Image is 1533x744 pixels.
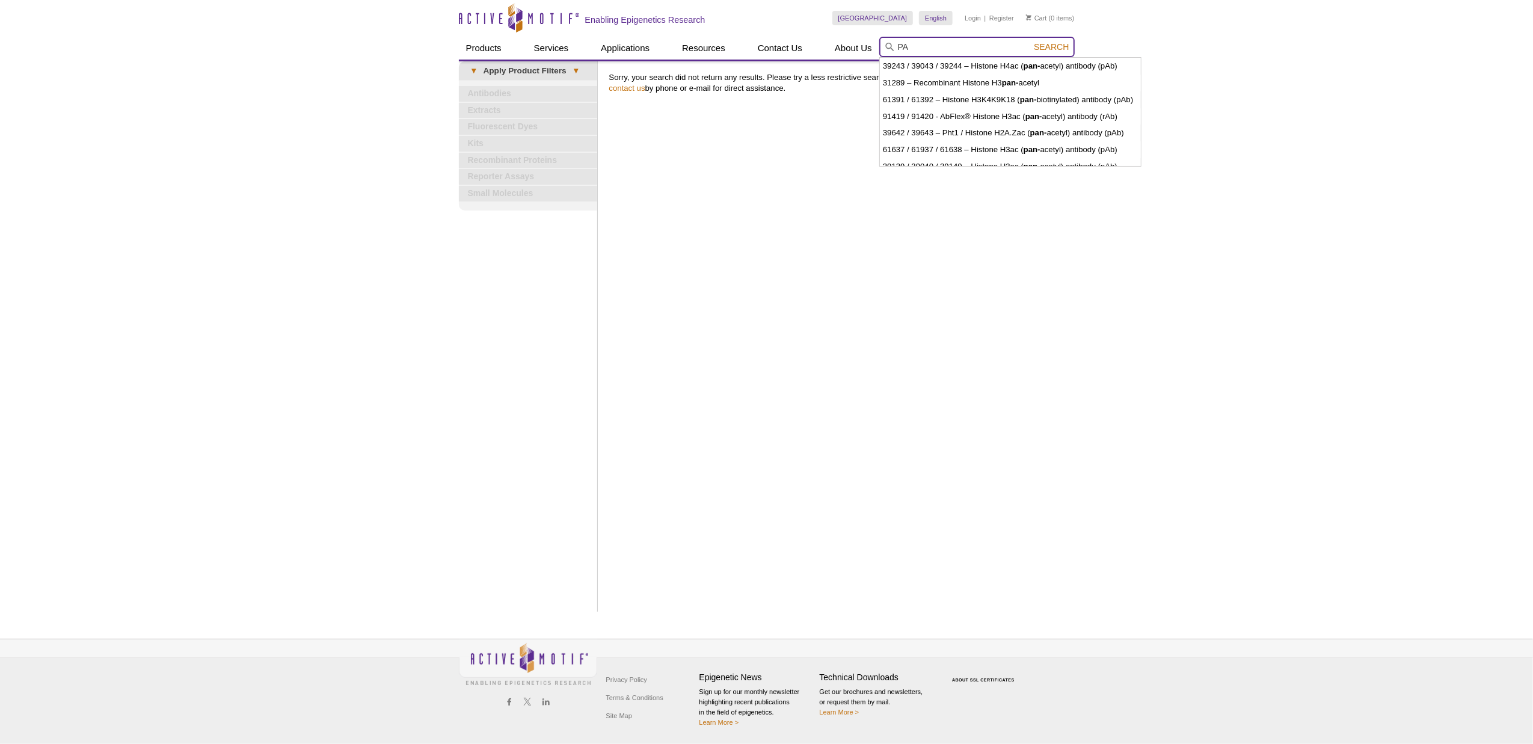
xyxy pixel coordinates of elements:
p: Sign up for our monthly newsletter highlighting recent publications in the field of epigenetics. [699,687,814,728]
span: ▾ [465,66,484,76]
strong: pan- [1025,112,1042,121]
a: ABOUT SSL CERTIFICATES [952,678,1015,682]
a: Small Molecules [459,186,597,201]
a: Services [527,37,576,60]
h2: Enabling Epigenetics Research [585,14,705,25]
li: 39642 / 39643 – Pht1 / Histone H2A.Zac ( acetyl) antibody (pAb) [880,125,1141,141]
li: 61637 / 61937 / 61638 – Histone H3ac ( acetyl) antibody (pAb) [880,141,1141,158]
a: Reporter Assays [459,169,597,185]
a: Resources [675,37,733,60]
p: Sorry, your search did not return any results. Please try a less restrictive search, or by phone ... [609,72,1069,94]
a: Learn More > [699,719,739,726]
a: contact us [609,84,645,93]
li: 39139 / 39040 / 39140 – Histone H3ac ( acetyl) antibody (pAb) [880,158,1141,175]
a: Antibodies [459,86,597,102]
strong: pan- [1030,128,1047,137]
table: Click to Verify - This site chose Symantec SSL for secure e-commerce and confidential communicati... [940,660,1030,687]
button: Search [1030,42,1072,52]
p: Get our brochures and newsletters, or request them by mail. [820,687,934,718]
li: (0 items) [1026,11,1075,25]
a: About Us [828,37,879,60]
li: | [985,11,986,25]
a: Products [459,37,509,60]
span: ▾ [567,66,585,76]
li: 61391 / 61392 – Histone H3K4K9K18 ( biotinylated) antibody (pAb) [880,91,1141,108]
h4: Epigenetic News [699,672,814,683]
a: Site Map [603,707,635,725]
a: Kits [459,136,597,152]
a: English [919,11,953,25]
strong: pan- [1020,95,1037,104]
strong: pan- [1024,61,1040,70]
h4: Technical Downloads [820,672,934,683]
li: 39243 / 39043 / 39244 – Histone H4ac ( acetyl) antibody (pAb) [880,58,1141,75]
a: Login [965,14,981,22]
a: [GEOGRAPHIC_DATA] [832,11,914,25]
img: Active Motif, [459,639,597,688]
strong: pan- [1002,78,1019,87]
li: 31289 – Recombinant Histone H3 acetyl [880,75,1141,91]
strong: pan- [1024,162,1040,171]
span: Search [1034,42,1069,52]
a: Extracts [459,103,597,118]
a: Recombinant Proteins [459,153,597,168]
strong: pan- [1024,145,1040,154]
input: Keyword, Cat. No. [879,37,1075,57]
a: Contact Us [751,37,810,60]
a: Register [989,14,1014,22]
li: 91419 / 91420 - AbFlex® Histone H3ac ( acetyl) antibody (rAb) [880,108,1141,125]
a: Applications [594,37,657,60]
a: Cart [1026,14,1047,22]
a: Learn More > [820,709,859,716]
a: Fluorescent Dyes [459,119,597,135]
a: Privacy Policy [603,671,650,689]
a: ▾Apply Product Filters▾ [459,61,597,81]
a: Terms & Conditions [603,689,666,707]
img: Your Cart [1026,14,1031,20]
